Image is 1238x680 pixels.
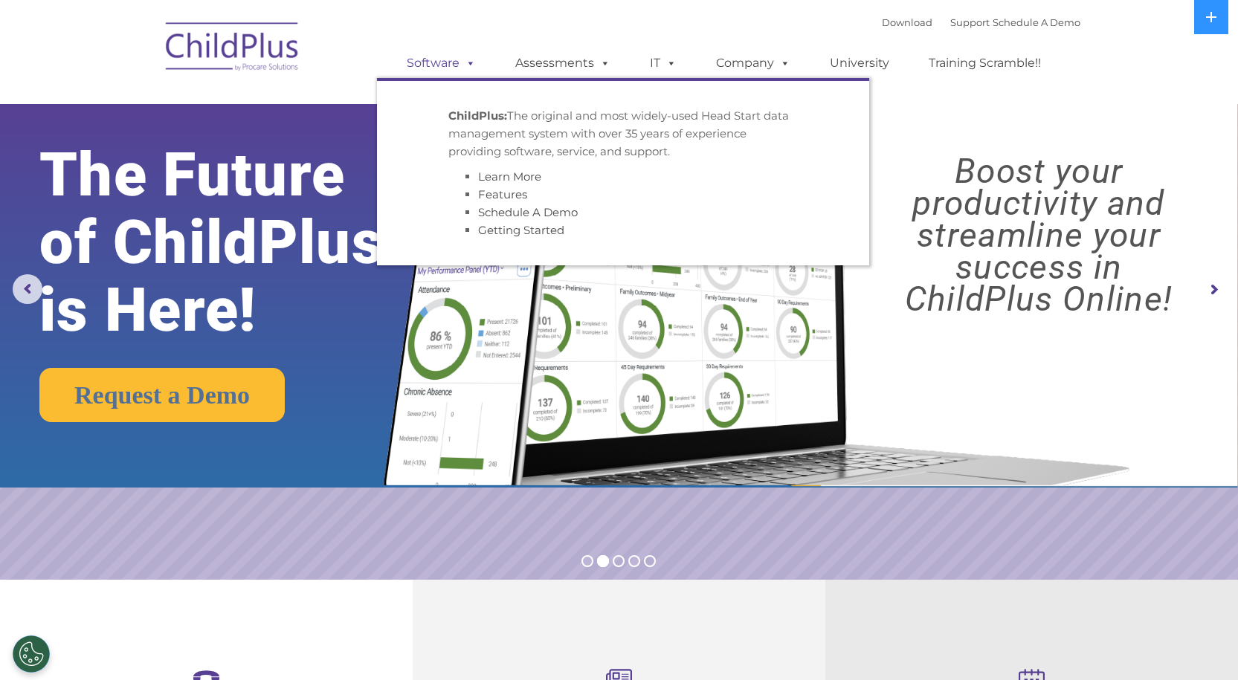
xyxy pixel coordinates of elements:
[882,16,1080,28] font: |
[39,141,435,344] rs-layer: The Future of ChildPlus is Here!
[635,48,691,78] a: IT
[448,109,507,123] strong: ChildPlus:
[993,16,1080,28] a: Schedule A Demo
[478,223,564,237] a: Getting Started
[39,368,285,422] a: Request a Demo
[701,48,805,78] a: Company
[855,155,1222,315] rs-layer: Boost your productivity and streamline your success in ChildPlus Online!
[158,12,307,86] img: ChildPlus by Procare Solutions
[207,159,270,170] span: Phone number
[478,205,578,219] a: Schedule A Demo
[478,187,527,201] a: Features
[478,169,541,184] a: Learn More
[448,107,798,161] p: The original and most widely-used Head Start data management system with over 35 years of experie...
[500,48,625,78] a: Assessments
[392,48,491,78] a: Software
[882,16,932,28] a: Download
[914,48,1056,78] a: Training Scramble!!
[950,16,990,28] a: Support
[207,98,252,109] span: Last name
[815,48,904,78] a: University
[13,635,50,673] button: Cookies Settings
